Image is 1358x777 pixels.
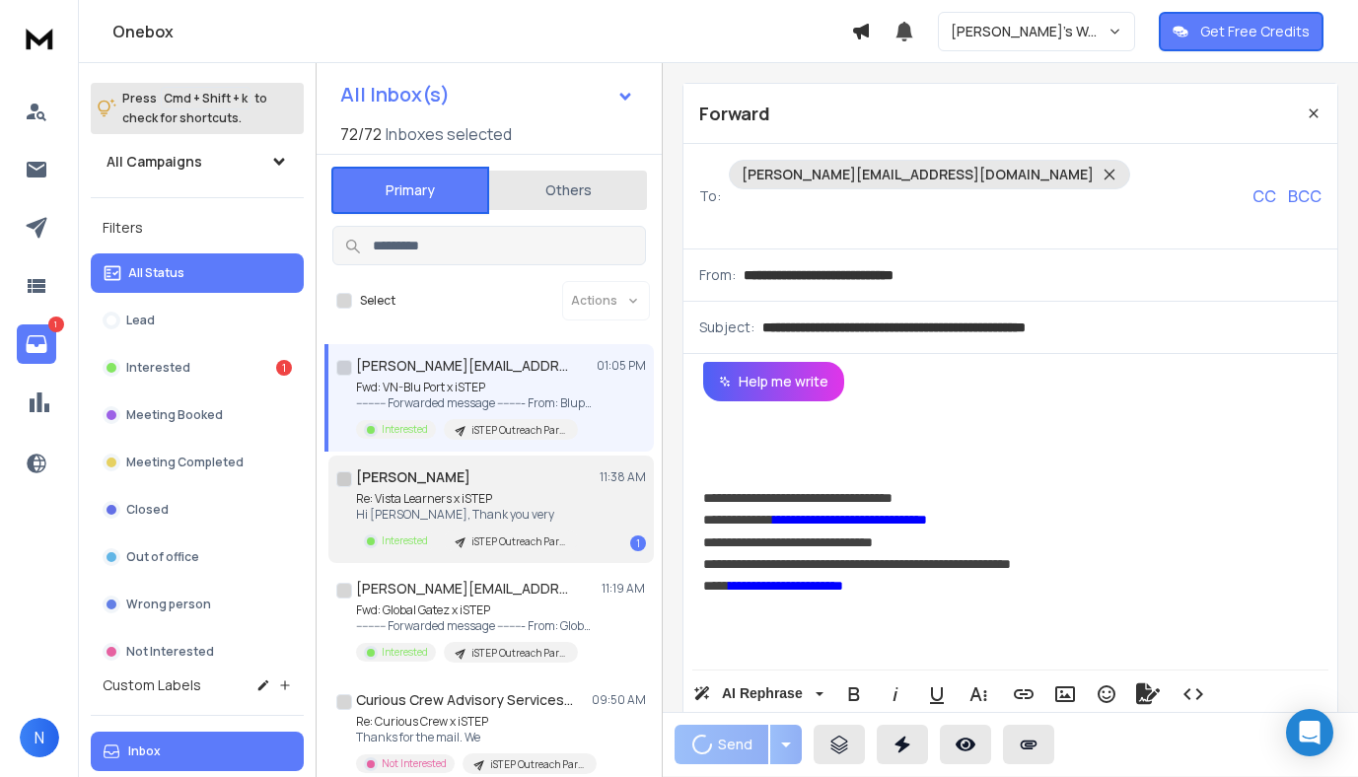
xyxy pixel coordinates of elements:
button: Help me write [703,362,844,401]
button: All Status [91,253,304,293]
div: 1 [630,535,646,551]
h3: Inboxes selected [386,122,512,146]
p: Fwd: Global Gatez x iSTEP [356,602,593,618]
p: Lead [126,313,155,328]
button: Italic (⌘I) [877,674,914,714]
p: BCC [1288,184,1322,208]
button: Meeting Booked [91,395,304,435]
p: 11:38 AM [600,469,646,485]
p: Meeting Booked [126,407,223,423]
h3: Filters [91,214,304,242]
p: Forward [699,100,770,127]
h1: [PERSON_NAME] [356,467,470,487]
button: AI Rephrase [689,674,827,714]
p: iSTEP Outreach Partner [490,757,585,772]
h1: All Campaigns [107,152,202,172]
button: N [20,718,59,757]
p: Interested [382,645,428,660]
button: All Inbox(s) [324,75,650,114]
p: Not Interested [382,756,447,771]
p: Out of office [126,549,199,565]
button: Emoticons [1088,674,1125,714]
button: Not Interested [91,632,304,671]
button: More Text [960,674,997,714]
p: iSTEP Outreach Partner [471,646,566,661]
button: Interested1 [91,348,304,388]
p: iSTEP Outreach Partner [471,534,566,549]
p: Fwd: VN-Blu Port x iSTEP [356,380,593,395]
p: Meeting Completed [126,455,244,470]
p: Interested [126,360,190,376]
button: Signature [1129,674,1167,714]
p: CC [1252,184,1276,208]
button: Code View [1175,674,1212,714]
button: Insert Link (⌘K) [1005,674,1042,714]
p: Wrong person [126,597,211,612]
button: Insert Image (⌘P) [1046,674,1084,714]
a: 1 [17,324,56,364]
p: 1 [48,317,64,332]
p: Interested [382,533,428,548]
button: Primary [331,167,489,214]
p: Re: Curious Crew x iSTEP [356,714,593,730]
button: Wrong person [91,585,304,624]
p: Hi [PERSON_NAME], Thank you very [356,507,578,523]
p: Closed [126,502,169,518]
p: ---------- Forwarded message --------- From: Bluport [356,395,593,411]
p: ---------- Forwarded message --------- From: Global [356,618,593,634]
button: Others [489,169,647,212]
button: Closed [91,490,304,530]
h1: [PERSON_NAME][EMAIL_ADDRESS][DOMAIN_NAME] [356,356,573,376]
h3: Custom Labels [103,675,201,695]
button: Meeting Completed [91,443,304,482]
h1: Curious Crew Advisory Services LLP [356,690,573,710]
h1: All Inbox(s) [340,85,450,105]
div: Open Intercom Messenger [1286,709,1333,756]
p: iSTEP Outreach Partner [471,423,566,438]
span: Cmd + Shift + k [161,87,250,109]
button: Underline (⌘U) [918,674,956,714]
p: 11:19 AM [602,581,646,597]
button: Out of office [91,537,304,577]
span: 72 / 72 [340,122,382,146]
p: Press to check for shortcuts. [122,89,267,128]
button: Inbox [91,732,304,771]
img: logo [20,20,59,56]
button: All Campaigns [91,142,304,181]
p: Thanks for the mail. We [356,730,593,745]
button: Bold (⌘B) [835,674,873,714]
p: [PERSON_NAME][EMAIL_ADDRESS][DOMAIN_NAME] [742,165,1094,184]
p: Not Interested [126,644,214,660]
p: Interested [382,422,428,437]
p: Get Free Credits [1200,22,1310,41]
span: AI Rephrase [718,685,807,702]
p: Re: Vista Learners x iSTEP [356,491,578,507]
p: [PERSON_NAME]'s Workspace [951,22,1108,41]
p: 09:50 AM [592,692,646,708]
p: From: [699,265,736,285]
p: All Status [128,265,184,281]
p: To: [699,186,721,206]
h1: [PERSON_NAME][EMAIL_ADDRESS][DOMAIN_NAME] [356,579,573,599]
p: 01:05 PM [597,358,646,374]
button: Lead [91,301,304,340]
button: Get Free Credits [1159,12,1323,51]
p: Subject: [699,318,754,337]
h1: Onebox [112,20,851,43]
div: 1 [276,360,292,376]
label: Select [360,293,395,309]
p: Inbox [128,743,161,759]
